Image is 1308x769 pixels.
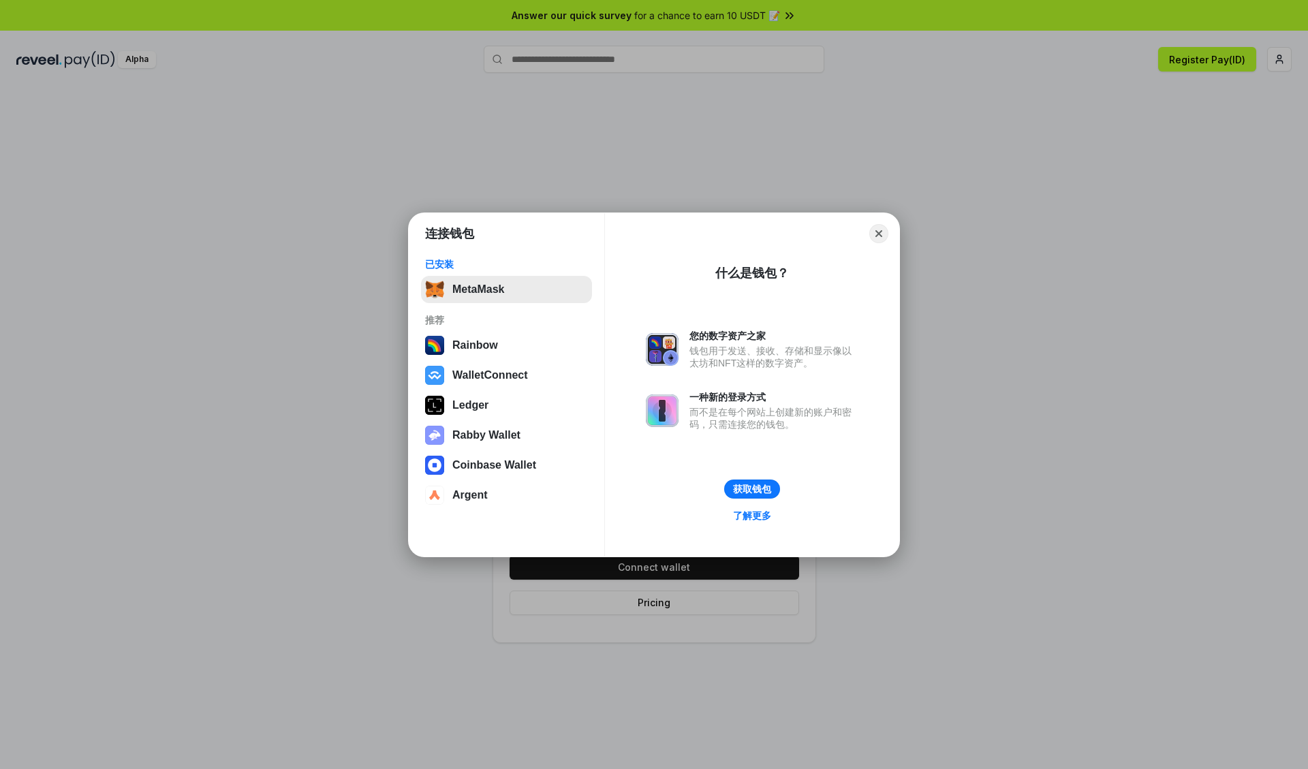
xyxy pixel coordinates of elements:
[421,276,592,303] button: MetaMask
[452,369,528,381] div: WalletConnect
[425,426,444,445] img: svg+xml,%3Csvg%20xmlns%3D%22http%3A%2F%2Fwww.w3.org%2F2000%2Fsvg%22%20fill%3D%22none%22%20viewBox...
[724,480,780,499] button: 获取钱包
[452,429,520,441] div: Rabby Wallet
[421,362,592,389] button: WalletConnect
[452,459,536,471] div: Coinbase Wallet
[689,391,858,403] div: 一种新的登录方式
[425,280,444,299] img: svg+xml,%3Csvg%20fill%3D%22none%22%20height%3D%2233%22%20viewBox%3D%220%200%2035%2033%22%20width%...
[689,345,858,369] div: 钱包用于发送、接收、存储和显示像以太坊和NFT这样的数字资产。
[646,333,679,366] img: svg+xml,%3Csvg%20xmlns%3D%22http%3A%2F%2Fwww.w3.org%2F2000%2Fsvg%22%20fill%3D%22none%22%20viewBox...
[425,336,444,355] img: svg+xml,%3Csvg%20width%3D%22120%22%20height%3D%22120%22%20viewBox%3D%220%200%20120%20120%22%20fil...
[452,339,498,351] div: Rainbow
[425,258,588,270] div: 已安装
[725,507,779,524] a: 了解更多
[421,482,592,509] button: Argent
[646,394,679,427] img: svg+xml,%3Csvg%20xmlns%3D%22http%3A%2F%2Fwww.w3.org%2F2000%2Fsvg%22%20fill%3D%22none%22%20viewBox...
[425,314,588,326] div: 推荐
[689,406,858,430] div: 而不是在每个网站上创建新的账户和密码，只需连接您的钱包。
[869,224,888,243] button: Close
[421,392,592,419] button: Ledger
[452,489,488,501] div: Argent
[733,509,771,522] div: 了解更多
[425,396,444,415] img: svg+xml,%3Csvg%20xmlns%3D%22http%3A%2F%2Fwww.w3.org%2F2000%2Fsvg%22%20width%3D%2228%22%20height%3...
[689,330,858,342] div: 您的数字资产之家
[421,332,592,359] button: Rainbow
[733,483,771,495] div: 获取钱包
[425,366,444,385] img: svg+xml,%3Csvg%20width%3D%2228%22%20height%3D%2228%22%20viewBox%3D%220%200%2028%2028%22%20fill%3D...
[452,399,488,411] div: Ledger
[425,225,474,242] h1: 连接钱包
[425,486,444,505] img: svg+xml,%3Csvg%20width%3D%2228%22%20height%3D%2228%22%20viewBox%3D%220%200%2028%2028%22%20fill%3D...
[421,452,592,479] button: Coinbase Wallet
[421,422,592,449] button: Rabby Wallet
[425,456,444,475] img: svg+xml,%3Csvg%20width%3D%2228%22%20height%3D%2228%22%20viewBox%3D%220%200%2028%2028%22%20fill%3D...
[715,265,789,281] div: 什么是钱包？
[452,283,504,296] div: MetaMask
